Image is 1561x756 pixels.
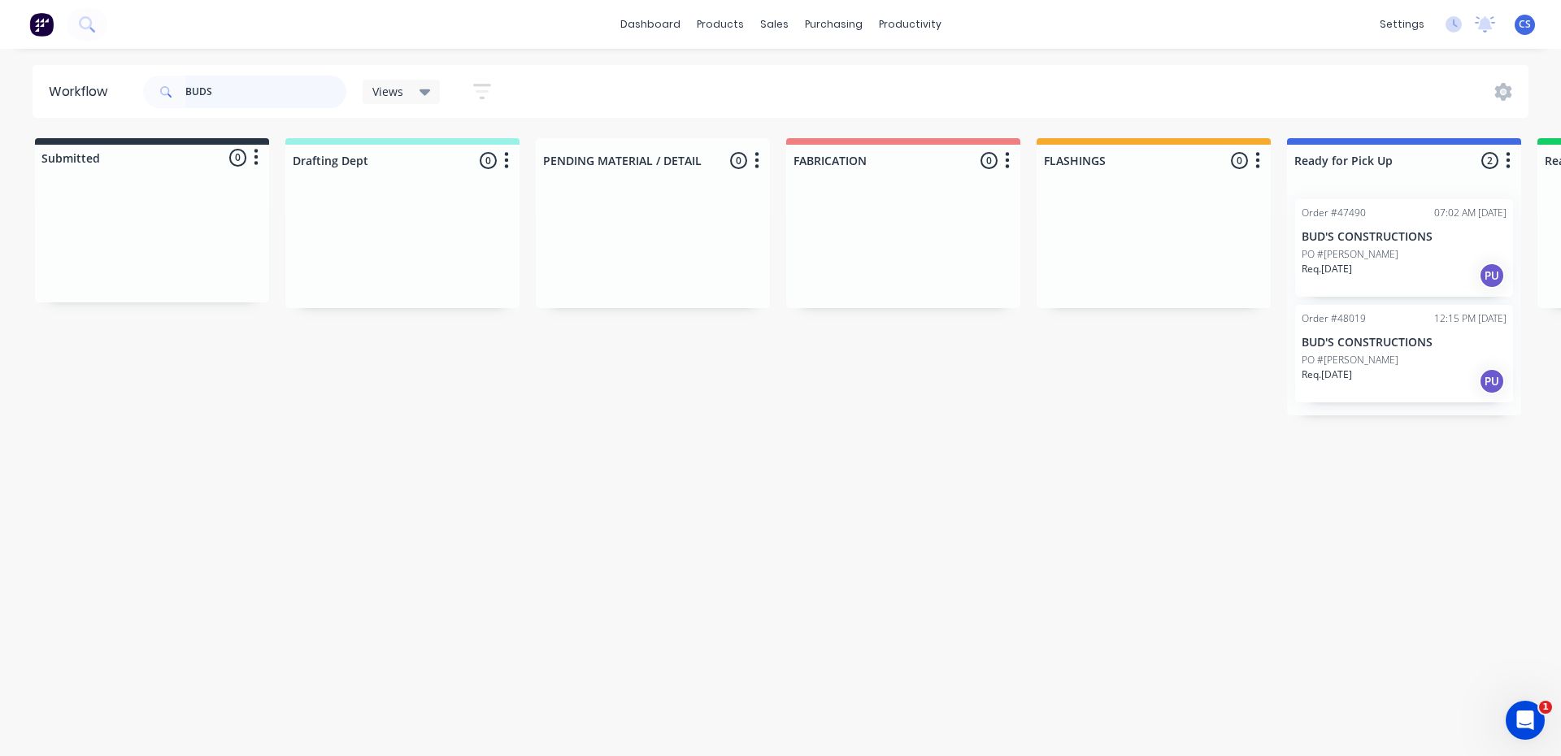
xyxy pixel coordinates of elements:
div: settings [1372,12,1433,37]
span: 1 [1539,701,1552,714]
p: BUD'S CONSTRUCTIONS [1302,230,1507,244]
div: Order #48019 [1302,311,1366,326]
div: 07:02 AM [DATE] [1434,206,1507,220]
p: BUD'S CONSTRUCTIONS [1302,336,1507,350]
p: Req. [DATE] [1302,262,1352,276]
div: products [689,12,752,37]
p: PO #[PERSON_NAME] [1302,247,1398,262]
div: Order #4749007:02 AM [DATE]BUD'S CONSTRUCTIONSPO #[PERSON_NAME]Req.[DATE]PU [1295,199,1513,297]
div: Order #4801912:15 PM [DATE]BUD'S CONSTRUCTIONSPO #[PERSON_NAME]Req.[DATE]PU [1295,305,1513,402]
span: CS [1519,17,1531,32]
iframe: Intercom live chat [1506,701,1545,740]
div: Workflow [49,82,115,102]
p: Req. [DATE] [1302,367,1352,382]
div: productivity [871,12,950,37]
p: PO #[PERSON_NAME] [1302,353,1398,367]
div: sales [752,12,797,37]
input: Search for orders... [185,76,346,108]
div: PU [1479,263,1505,289]
div: purchasing [797,12,871,37]
div: 12:15 PM [DATE] [1434,311,1507,326]
span: Views [372,83,403,100]
img: Factory [29,12,54,37]
div: Order #47490 [1302,206,1366,220]
a: dashboard [612,12,689,37]
div: PU [1479,368,1505,394]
